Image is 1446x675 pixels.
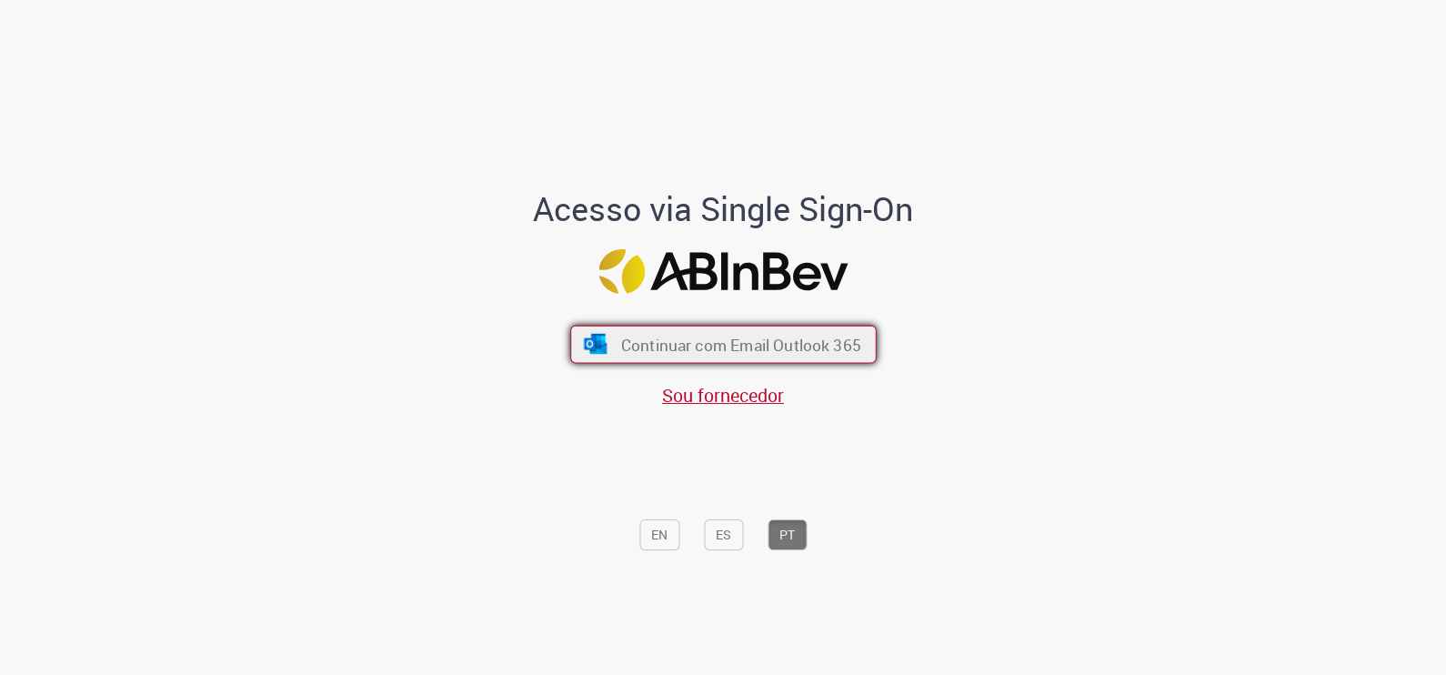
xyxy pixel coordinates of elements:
span: Continuar com Email Outlook 365 [620,334,860,355]
button: PT [768,519,807,550]
a: Sou fornecedor [662,383,784,408]
button: EN [639,519,679,550]
button: ícone Azure/Microsoft 360 Continuar com Email Outlook 365 [570,326,877,364]
h1: Acesso via Single Sign-On [471,191,976,227]
img: Logo ABInBev [598,249,848,294]
img: ícone Azure/Microsoft 360 [582,335,608,355]
button: ES [704,519,743,550]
